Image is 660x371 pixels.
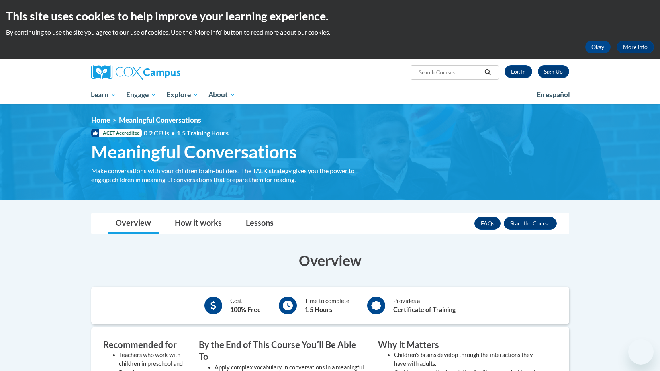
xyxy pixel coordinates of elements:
[538,65,569,78] a: Register
[393,306,456,313] b: Certificate of Training
[531,86,575,103] a: En español
[166,90,198,100] span: Explore
[103,339,187,351] h3: Recommended for
[230,297,261,314] div: Cost
[91,129,142,137] span: IACET Accredited
[119,116,201,124] span: Meaningful Conversations
[79,86,581,104] div: Main menu
[482,68,494,77] button: Search
[86,86,121,104] a: Learn
[167,213,230,234] a: How it works
[617,41,654,53] a: More Info
[199,339,366,363] h3: By the End of This Course Youʹll Be Able To
[6,28,654,37] p: By continuing to use the site you agree to our use of cookies. Use the ‘More info’ button to read...
[628,339,654,365] iframe: Button to launch messaging window
[505,65,532,78] a: Log In
[126,90,156,100] span: Engage
[91,90,116,100] span: Learn
[91,65,243,80] a: Cox Campus
[230,306,261,313] b: 100% Free
[91,166,366,184] div: Make conversations with your children brain-builders! The TALK strategy gives you the power to en...
[238,213,282,234] a: Lessons
[6,8,654,24] h2: This site uses cookies to help improve your learning experience.
[378,339,545,351] h3: Why It Matters
[177,129,229,137] span: 1.5 Training Hours
[474,217,501,230] a: FAQs
[91,65,180,80] img: Cox Campus
[393,297,456,314] div: Provides a
[203,86,241,104] a: About
[108,213,159,234] a: Overview
[585,41,611,53] button: Okay
[305,306,332,313] b: 1.5 Hours
[91,141,297,162] span: Meaningful Conversations
[121,86,161,104] a: Engage
[305,297,349,314] div: Time to complete
[171,129,175,137] span: •
[504,217,557,230] button: Enroll
[91,250,569,270] h3: Overview
[208,90,235,100] span: About
[91,116,110,124] a: Home
[161,86,204,104] a: Explore
[537,90,570,99] span: En español
[418,68,482,77] input: Search Courses
[144,129,229,137] span: 0.2 CEUs
[394,351,545,368] li: Children's brains develop through the interactions they have with adults.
